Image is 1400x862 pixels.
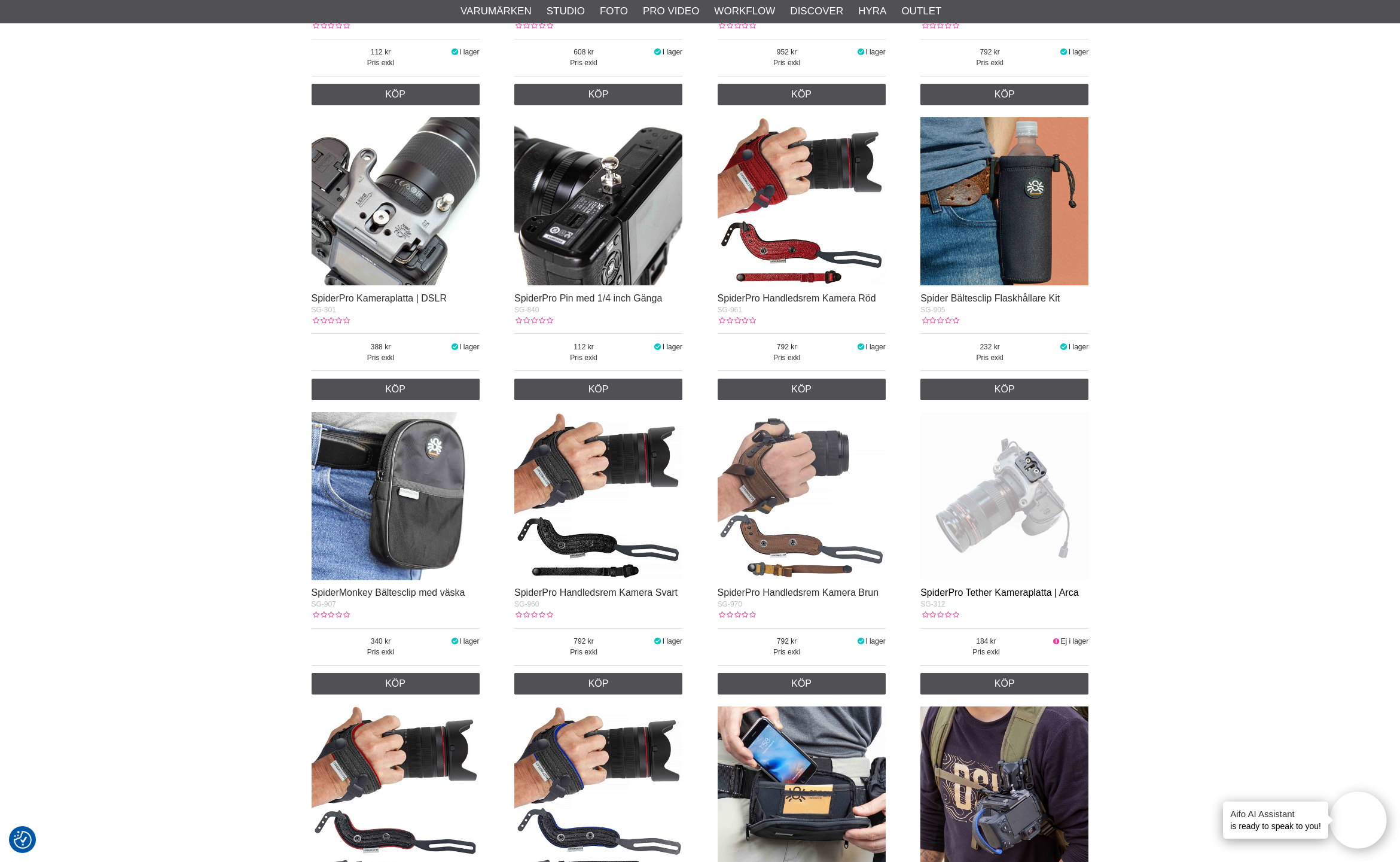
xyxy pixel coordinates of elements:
[312,57,450,68] span: Pris exkl
[920,647,1052,657] span: Pris exkl
[865,48,885,56] span: I lager
[653,637,663,645] i: I lager
[920,20,959,31] div: Kundbetyg: 0
[1052,637,1061,645] i: Ej i lager
[920,379,1088,400] a: Köp
[920,47,1059,57] span: 792
[856,48,866,56] i: I lager
[312,315,350,326] div: Kundbetyg: 0
[14,831,32,849] img: Revisit consent button
[514,20,553,31] div: Kundbetyg: 0
[718,352,856,363] span: Pris exkl
[312,293,447,303] a: SpiderPro Kameraplatta | DSLR
[920,352,1059,363] span: Pris exkl
[14,829,32,851] button: Samtyckesinställningar
[714,4,775,19] a: Workflow
[718,673,886,695] a: Köp
[663,343,682,351] span: I lager
[653,48,663,56] i: I lager
[856,343,866,351] i: I lager
[920,342,1059,352] span: 232
[312,342,450,352] span: 388
[856,637,866,645] i: I lager
[920,57,1059,68] span: Pris exkl
[514,342,653,352] span: 112
[514,352,653,363] span: Pris exkl
[1223,802,1328,839] div: is ready to speak to you!
[312,84,480,105] a: Köp
[514,673,682,695] a: Köp
[312,647,450,657] span: Pris exkl
[1069,343,1088,351] span: I lager
[901,4,941,19] a: Outlet
[920,412,1088,580] img: SpiderPro Tether Kameraplatta | Arca
[450,48,459,56] i: I lager
[312,306,336,314] span: SG-301
[920,293,1060,303] a: Spider Bältesclip Flaskhållare Kit
[920,636,1052,647] span: 184
[312,117,480,285] img: SpiderPro Kameraplatta | DSLR
[514,379,682,400] a: Köp
[514,117,682,285] img: SpiderPro Pin med 1/4 inch Gänga
[718,57,856,68] span: Pris exkl
[643,4,699,19] a: Pro Video
[865,637,885,645] span: I lager
[312,47,450,57] span: 112
[547,4,585,19] a: Studio
[312,20,350,31] div: Kundbetyg: 0
[718,306,742,314] span: SG-961
[514,47,653,57] span: 608
[718,117,886,285] img: SpiderPro Handledsrem Kamera Röd
[514,315,553,326] div: Kundbetyg: 0
[514,57,653,68] span: Pris exkl
[514,293,662,303] a: SpiderPro Pin med 1/4 inch Gänga
[600,4,628,19] a: Foto
[920,587,1078,598] a: SpiderPro Tether Kameraplatta | Arca
[514,647,653,657] span: Pris exkl
[312,587,465,598] a: SpiderMonkey Bältesclip med väska
[312,352,450,363] span: Pris exkl
[312,673,480,695] a: Köp
[718,379,886,400] a: Köp
[718,412,886,580] img: SpiderPro Handledsrem Kamera Brun
[312,379,480,400] a: Köp
[920,315,959,326] div: Kundbetyg: 0
[1059,343,1069,351] i: I lager
[790,4,843,19] a: Discover
[1059,48,1069,56] i: I lager
[514,587,678,598] a: SpiderPro Handledsrem Kamera Svart
[1069,48,1088,56] span: I lager
[920,84,1088,105] a: Köp
[718,342,856,352] span: 792
[459,637,479,645] span: I lager
[920,306,945,314] span: SG-905
[312,412,480,580] img: SpiderMonkey Bältesclip med väska
[718,47,856,57] span: 952
[865,343,885,351] span: I lager
[718,600,742,608] span: SG-970
[312,600,336,608] span: SG-907
[514,610,553,620] div: Kundbetyg: 0
[312,636,450,647] span: 340
[718,647,856,657] span: Pris exkl
[718,293,876,303] a: SpiderPro Handledsrem Kamera Röd
[718,610,756,620] div: Kundbetyg: 0
[653,343,663,351] i: I lager
[718,84,886,105] a: Köp
[920,600,945,608] span: SG-312
[858,4,886,19] a: Hyra
[920,610,959,620] div: Kundbetyg: 0
[663,48,682,56] span: I lager
[312,610,350,620] div: Kundbetyg: 0
[514,306,539,314] span: SG-840
[1230,808,1321,820] h4: Aifo AI Assistant
[718,20,756,31] div: Kundbetyg: 0
[514,84,682,105] a: Köp
[514,600,539,608] span: SG-960
[1061,637,1089,645] span: Ej i lager
[718,315,756,326] div: Kundbetyg: 0
[514,412,682,580] img: SpiderPro Handledsrem Kamera Svart
[514,636,653,647] span: 792
[718,587,879,598] a: SpiderPro Handledsrem Kamera Brun
[460,4,532,19] a: Varumärken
